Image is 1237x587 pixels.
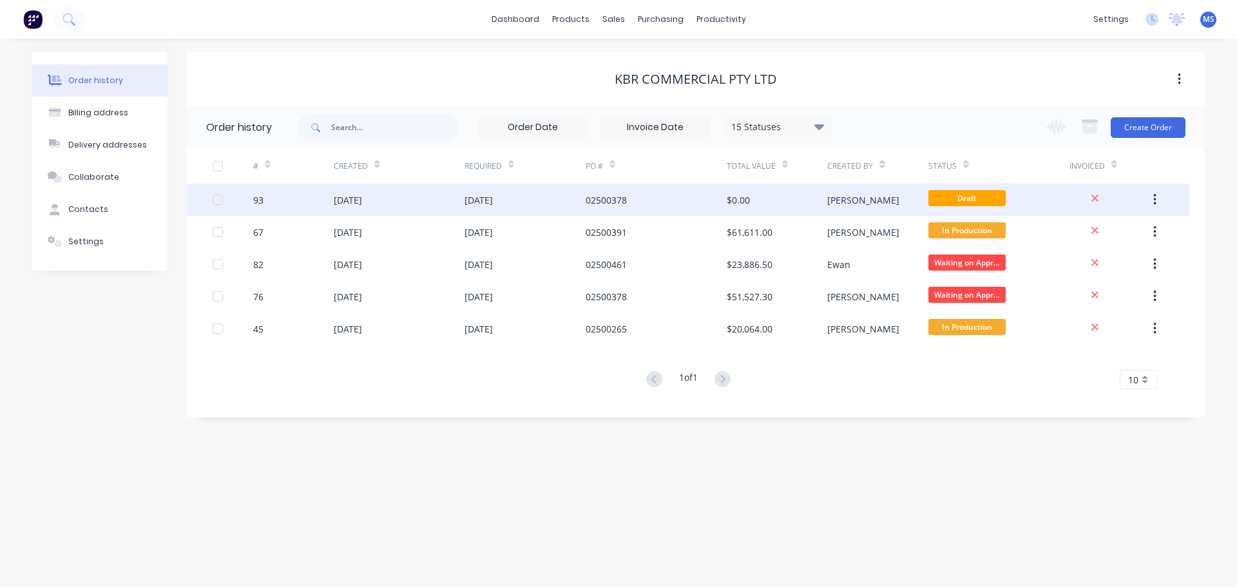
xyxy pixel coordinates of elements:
div: 02500378 [586,290,627,303]
div: $0.00 [727,193,750,207]
span: Waiting on Appr... [928,287,1006,303]
div: PO # [586,148,727,184]
span: 10 [1128,373,1138,387]
div: Billing address [68,107,128,119]
div: 02500265 [586,322,627,336]
div: productivity [690,10,753,29]
button: Delivery addresses [32,129,168,161]
div: [PERSON_NAME] [827,193,899,207]
div: $23,886.50 [727,258,772,271]
div: [PERSON_NAME] [827,322,899,336]
div: # [253,160,258,172]
div: settings [1087,10,1135,29]
div: 02500461 [586,258,627,271]
span: Waiting on Appr... [928,255,1006,271]
div: Created By [827,148,928,184]
button: Create Order [1111,117,1185,138]
div: Invoiced [1069,160,1105,172]
button: Order history [32,64,168,97]
button: Billing address [32,97,168,129]
div: 45 [253,322,264,336]
button: Settings [32,226,168,258]
div: Status [928,148,1069,184]
div: Settings [68,236,104,247]
button: Contacts [32,193,168,226]
div: Created By [827,160,873,172]
img: Factory [23,10,43,29]
div: Order history [68,75,123,86]
div: 02500391 [586,226,627,239]
div: $20,064.00 [727,322,772,336]
div: Total Value [727,148,827,184]
div: Required [465,148,586,184]
div: 67 [253,226,264,239]
div: PO # [586,160,603,172]
div: Delivery addresses [68,139,147,151]
div: Status [928,160,957,172]
div: [DATE] [465,258,493,271]
div: 15 Statuses [724,120,832,134]
div: # [253,148,334,184]
div: Collaborate [68,171,119,183]
div: purchasing [631,10,690,29]
div: 82 [253,258,264,271]
div: Total Value [727,160,776,172]
div: Required [465,160,502,172]
div: [DATE] [465,322,493,336]
div: Created [334,160,368,172]
div: sales [596,10,631,29]
input: Invoice Date [601,118,709,137]
div: [DATE] [334,193,362,207]
div: Ewan [827,258,850,271]
span: In Production [928,222,1006,238]
div: [PERSON_NAME] [827,290,899,303]
span: MS [1203,14,1214,25]
div: 76 [253,290,264,303]
span: In Production [928,319,1006,335]
div: $51,527.30 [727,290,772,303]
div: Invoiced [1069,148,1150,184]
div: KBR Commercial Pty Ltd [615,72,777,87]
div: products [546,10,596,29]
a: dashboard [485,10,546,29]
input: Search... [331,115,459,140]
span: Draft [928,190,1006,206]
div: 02500378 [586,193,627,207]
div: [DATE] [334,226,362,239]
button: Collaborate [32,161,168,193]
div: Created [334,148,465,184]
div: [DATE] [465,226,493,239]
div: [DATE] [334,322,362,336]
div: 93 [253,193,264,207]
div: Order history [206,120,272,135]
div: [DATE] [334,258,362,271]
input: Order Date [479,118,587,137]
div: Contacts [68,204,108,215]
div: $61,611.00 [727,226,772,239]
div: [DATE] [465,290,493,303]
div: 1 of 1 [679,370,698,389]
div: [PERSON_NAME] [827,226,899,239]
div: [DATE] [334,290,362,303]
div: [DATE] [465,193,493,207]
